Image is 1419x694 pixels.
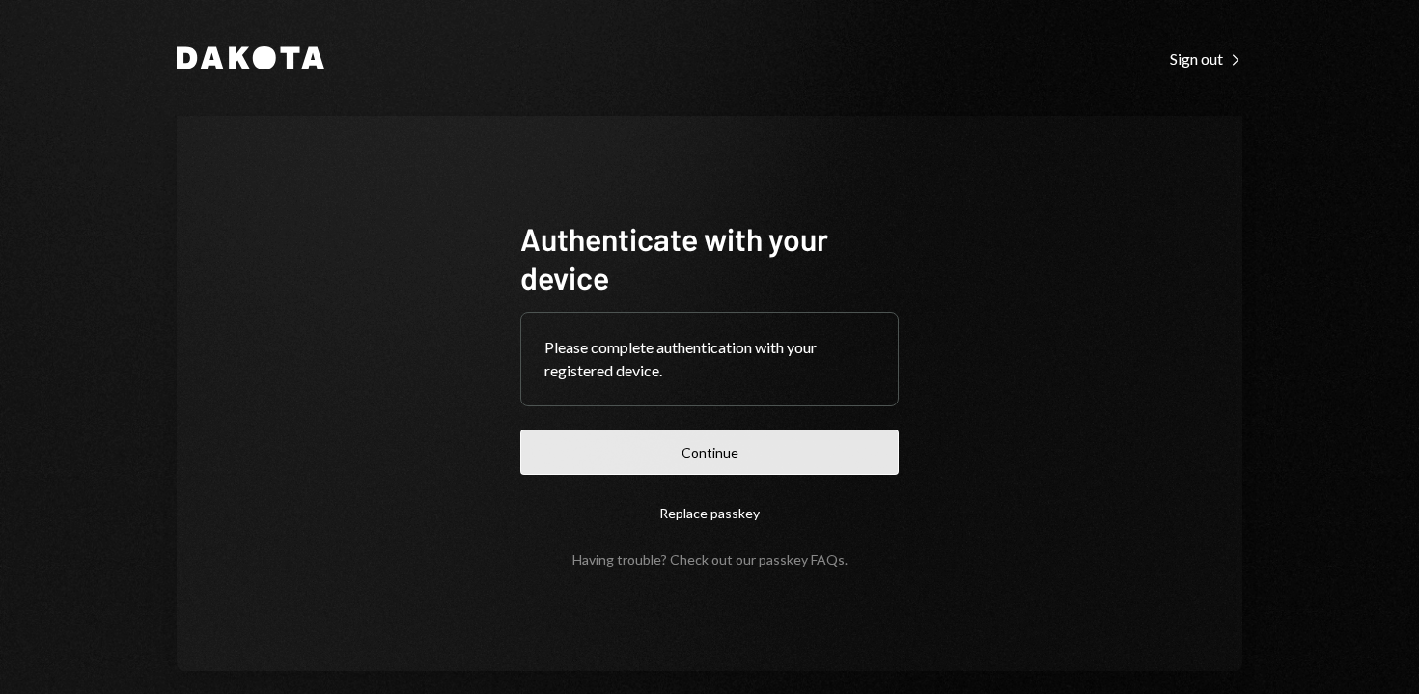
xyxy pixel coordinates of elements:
div: Please complete authentication with your registered device. [544,336,875,382]
div: Sign out [1170,49,1242,69]
button: Continue [520,430,899,475]
h1: Authenticate with your device [520,219,899,296]
div: Having trouble? Check out our . [572,551,848,568]
button: Replace passkey [520,490,899,536]
a: Sign out [1170,47,1242,69]
a: passkey FAQs [759,551,845,569]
